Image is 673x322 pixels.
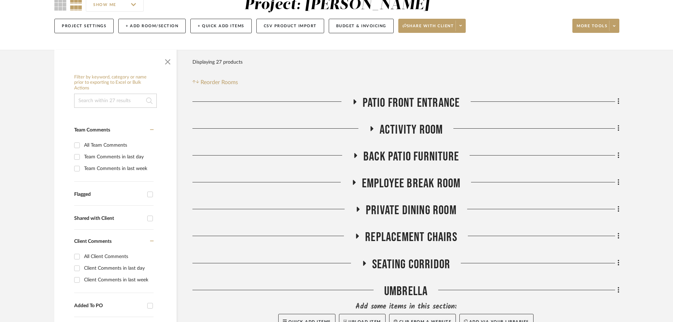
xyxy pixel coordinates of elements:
button: + Quick Add Items [190,19,252,33]
div: Add some items in this section: [192,302,619,312]
button: + Add Room/Section [118,19,186,33]
span: Back Patio Furniture [363,149,459,164]
span: Reorder Rooms [201,78,238,87]
button: More tools [572,19,619,33]
span: Team Comments [74,128,110,133]
span: More tools [577,23,607,34]
button: Share with client [398,19,466,33]
div: Client Comments in last week [84,274,152,286]
div: Team Comments in last week [84,163,152,174]
div: Displaying 27 products [192,55,243,69]
input: Search within 27 results [74,94,157,108]
button: Budget & Invoicing [329,19,394,33]
div: Shared with Client [74,216,144,222]
h6: Filter by keyword, category or name prior to exporting to Excel or Bulk Actions [74,75,157,91]
span: Activity Room [380,122,443,137]
div: Team Comments in last day [84,151,152,163]
span: Employee break room [362,176,461,191]
div: All Team Comments [84,140,152,151]
div: Added To PO [74,303,144,309]
div: Flagged [74,192,144,198]
button: Close [161,53,175,68]
span: Client Comments [74,239,112,244]
button: Reorder Rooms [192,78,238,87]
div: Client Comments in last day [84,263,152,274]
span: Seating Corridor [372,257,450,272]
span: Patio Front Entrance [363,95,460,111]
span: Replacement Chairs [365,230,457,245]
span: Private Dining Room [366,203,457,218]
button: CSV Product Import [256,19,324,33]
div: All Client Comments [84,251,152,262]
span: Share with client [403,23,454,34]
button: Project Settings [54,19,114,33]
